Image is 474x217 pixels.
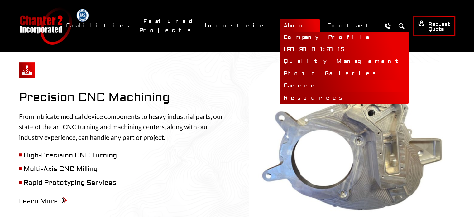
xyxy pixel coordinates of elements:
a: Learn More [19,197,67,205]
h2: Precision CNC Machining [19,91,226,105]
a: Photo Galleries [280,68,409,80]
a: Industries [201,19,276,32]
a: Capabilities [62,19,136,32]
a: Chapter 2 Incorporated [19,7,72,45]
button: Search [396,20,407,32]
li: High-Precision CNC Turning [19,150,226,161]
a: Contact [323,19,379,32]
a: Company Profile [280,32,409,44]
li: Multi-Axis CNC Milling [19,164,226,175]
a: Resources [280,92,409,104]
a: Call Us [382,20,394,32]
a: Request Quote [413,16,455,36]
a: Careers [280,80,409,92]
span: Request Quote [418,20,450,33]
a: ISO 9001:2015 [280,44,409,56]
li: Rapid Prototyping Services [19,178,226,188]
a: About [280,19,320,32]
a: Quality Management [280,56,409,68]
p: From intricate medical device components to heavy industrial parts, our state of the art CNC turn... [19,111,226,143]
a: Featured Projects [139,15,198,37]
